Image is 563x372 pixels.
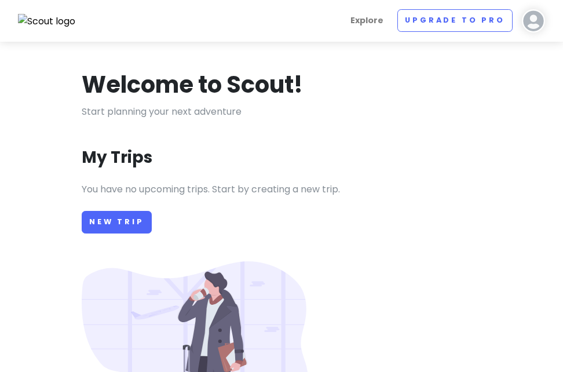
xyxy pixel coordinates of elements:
img: Scout logo [18,14,76,29]
img: User profile [522,9,545,32]
a: New Trip [82,211,152,234]
a: Upgrade to Pro [397,9,513,32]
h3: My Trips [82,147,152,168]
p: Start planning your next adventure [82,104,481,119]
p: You have no upcoming trips. Start by creating a new trip. [82,182,481,197]
a: Explore [346,9,388,32]
h1: Welcome to Scout! [82,70,303,100]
